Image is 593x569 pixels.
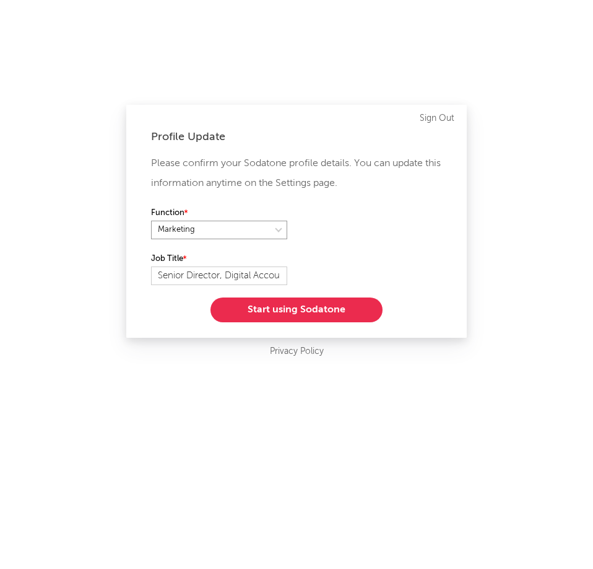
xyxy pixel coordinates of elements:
a: Sign Out [420,111,454,126]
div: Profile Update [151,130,442,144]
label: Function [151,206,287,221]
label: Job Title [151,252,287,267]
p: Please confirm your Sodatone profile details. You can update this information anytime on the Sett... [151,154,442,193]
button: Start using Sodatone [210,298,383,322]
a: Privacy Policy [270,344,324,359]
